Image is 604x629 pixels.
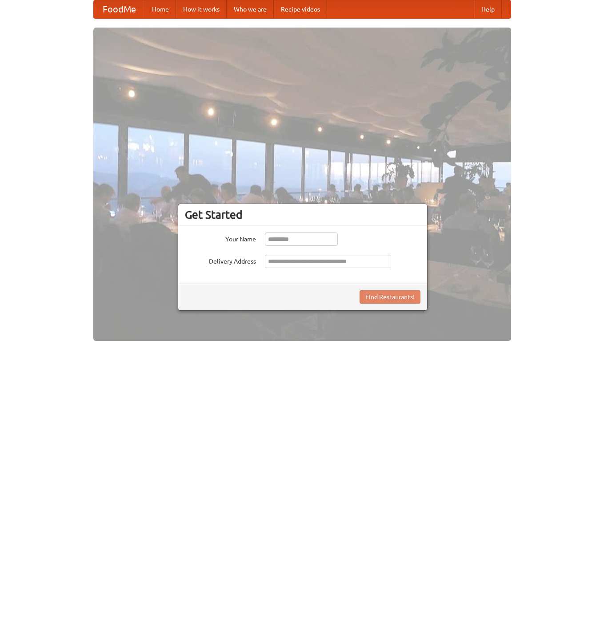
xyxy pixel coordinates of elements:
[274,0,327,18] a: Recipe videos
[94,0,145,18] a: FoodMe
[360,290,420,304] button: Find Restaurants!
[145,0,176,18] a: Home
[185,255,256,266] label: Delivery Address
[176,0,227,18] a: How it works
[474,0,502,18] a: Help
[185,208,420,221] h3: Get Started
[185,232,256,244] label: Your Name
[227,0,274,18] a: Who we are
